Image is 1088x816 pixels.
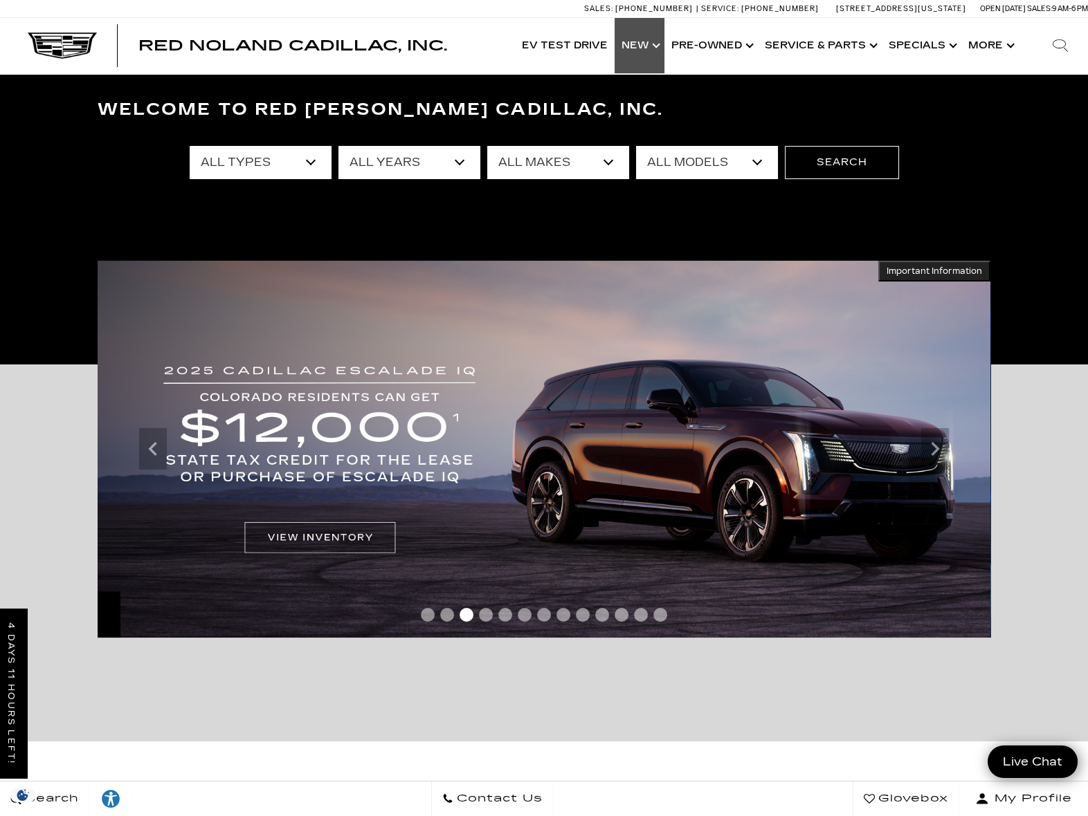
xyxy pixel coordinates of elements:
[7,788,39,802] img: Opt-Out Icon
[138,37,447,54] span: Red Noland Cadillac, Inc.
[961,18,1019,73] button: More
[921,428,949,470] div: Next
[878,261,990,281] button: Important Information
[90,788,132,809] div: Explore your accessibility options
[701,4,739,13] span: Service:
[959,781,1088,816] button: Open user profile menu
[98,261,990,638] img: THE 2025 ESCALADE IQ IS ELIGIBLE FOR THE $3,500 COLORADO INNOVATIVE MOTOR VEHICLE TAX CREDIT
[653,608,667,622] span: Go to slide 13
[90,781,132,816] a: Explore your accessibility options
[996,754,1069,770] span: Live Chat
[615,608,628,622] span: Go to slide 11
[21,789,79,808] span: Search
[634,608,648,622] span: Go to slide 12
[440,608,454,622] span: Go to slide 2
[595,608,609,622] span: Go to slide 10
[636,146,778,179] select: Filter by model
[980,4,1026,13] span: Open [DATE]
[487,146,629,179] select: Filter by make
[882,18,961,73] a: Specials
[28,33,97,59] img: Cadillac Dark Logo with Cadillac White Text
[696,5,822,12] a: Service: [PHONE_NUMBER]
[576,608,590,622] span: Go to slide 9
[887,266,982,277] span: Important Information
[664,18,758,73] a: Pre-Owned
[421,608,435,622] span: Go to slide 1
[615,4,693,13] span: [PHONE_NUMBER]
[615,18,664,73] a: New
[190,146,332,179] select: Filter by type
[785,146,899,179] button: Search
[1027,4,1052,13] span: Sales:
[836,4,966,13] a: [STREET_ADDRESS][US_STATE]
[988,745,1078,778] a: Live Chat
[989,789,1072,808] span: My Profile
[584,5,696,12] a: Sales: [PHONE_NUMBER]
[338,146,480,179] select: Filter by year
[741,4,819,13] span: [PHONE_NUMBER]
[7,788,39,802] section: Click to Open Cookie Consent Modal
[138,39,447,53] a: Red Noland Cadillac, Inc.
[460,608,473,622] span: Go to slide 3
[515,18,615,73] a: EV Test Drive
[875,789,948,808] span: Glovebox
[518,608,532,622] span: Go to slide 6
[1052,4,1088,13] span: 9 AM-6 PM
[139,428,167,470] div: Previous
[108,157,109,158] a: Accessible Carousel
[556,608,570,622] span: Go to slide 8
[584,4,613,13] span: Sales:
[537,608,551,622] span: Go to slide 7
[853,781,959,816] a: Glovebox
[479,608,493,622] span: Go to slide 4
[1033,18,1088,73] div: Search
[431,781,554,816] a: Contact Us
[758,18,882,73] a: Service & Parts
[453,789,543,808] span: Contact Us
[498,608,512,622] span: Go to slide 5
[98,96,990,124] h3: Welcome to Red [PERSON_NAME] Cadillac, Inc.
